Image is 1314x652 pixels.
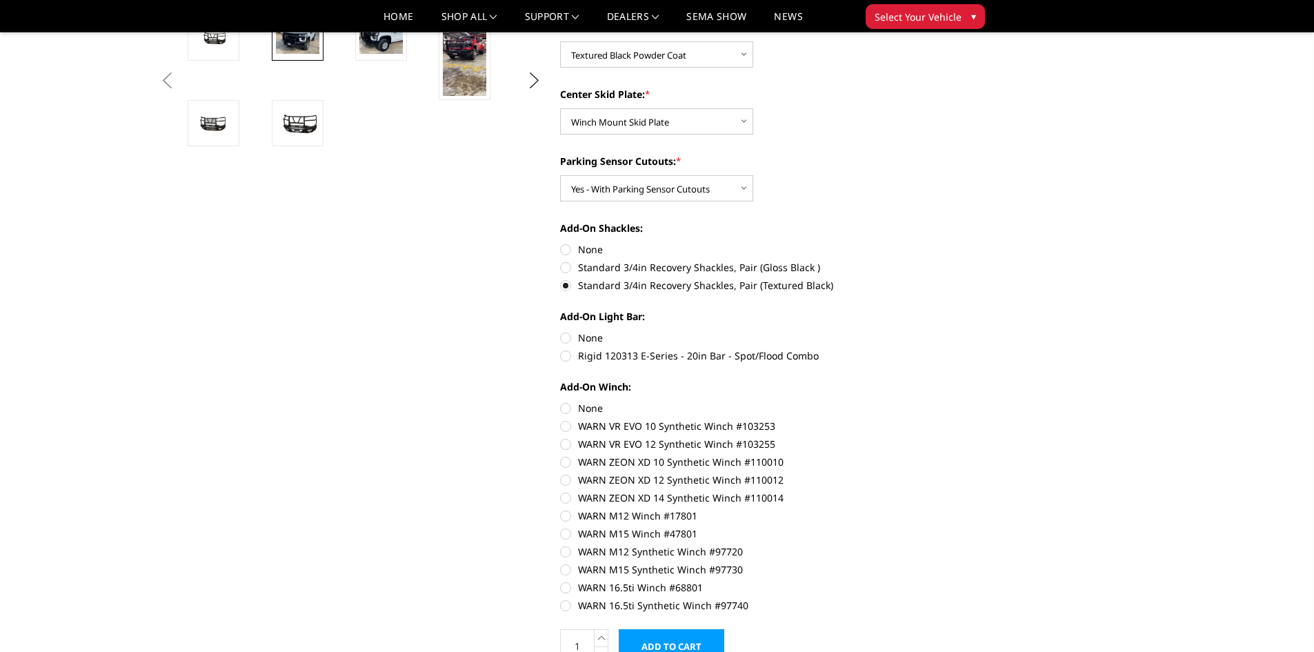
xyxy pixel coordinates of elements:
[560,309,941,324] label: Add-On Light Bar:
[560,419,941,433] label: WARN VR EVO 10 Synthetic Winch #103253
[192,112,235,135] img: 2024-2025 Chevrolet 2500-3500 - T2 Series - Extreme Front Bumper (receiver or winch)
[276,21,319,54] img: 2024-2025 Chevrolet 2500-3500 - T2 Series - Extreme Front Bumper (receiver or winch)
[276,111,319,135] img: 2024-2025 Chevrolet 2500-3500 - T2 Series - Extreme Front Bumper (receiver or winch)
[560,379,941,394] label: Add-On Winch:
[560,562,941,577] label: WARN M15 Synthetic Winch #97730
[443,19,486,96] img: 2024-2025 Chevrolet 2500-3500 - T2 Series - Extreme Front Bumper (receiver or winch)
[560,242,941,257] label: None
[607,12,659,32] a: Dealers
[866,4,985,29] button: Select Your Vehicle
[524,70,544,91] button: Next
[686,12,746,32] a: SEMA Show
[560,437,941,451] label: WARN VR EVO 12 Synthetic Winch #103255
[560,221,941,235] label: Add-On Shackles:
[560,455,941,469] label: WARN ZEON XD 10 Synthetic Winch #110010
[560,401,941,415] label: None
[525,12,579,32] a: Support
[359,21,403,54] img: 2024-2025 Chevrolet 2500-3500 - T2 Series - Extreme Front Bumper (receiver or winch)
[560,544,941,559] label: WARN M12 Synthetic Winch #97720
[441,12,497,32] a: shop all
[384,12,413,32] a: Home
[774,12,802,32] a: News
[560,330,941,345] label: None
[560,87,941,101] label: Center Skid Plate:
[560,473,941,487] label: WARN ZEON XD 12 Synthetic Winch #110012
[875,10,962,24] span: Select Your Vehicle
[560,260,941,275] label: Standard 3/4in Recovery Shackles, Pair (Gloss Black )
[560,526,941,541] label: WARN M15 Winch #47801
[560,348,941,363] label: Rigid 120313 E-Series - 20in Bar - Spot/Flood Combo
[560,598,941,613] label: WARN 16.5ti Synthetic Winch #97740
[560,278,941,293] label: Standard 3/4in Recovery Shackles, Pair (Textured Black)
[560,491,941,505] label: WARN ZEON XD 14 Synthetic Winch #110014
[560,154,941,168] label: Parking Sensor Cutouts:
[560,580,941,595] label: WARN 16.5ti Winch #68801
[971,9,976,23] span: ▾
[157,70,178,91] button: Previous
[560,508,941,523] label: WARN M12 Winch #17801
[192,28,235,48] img: 2024-2025 Chevrolet 2500-3500 - T2 Series - Extreme Front Bumper (receiver or winch)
